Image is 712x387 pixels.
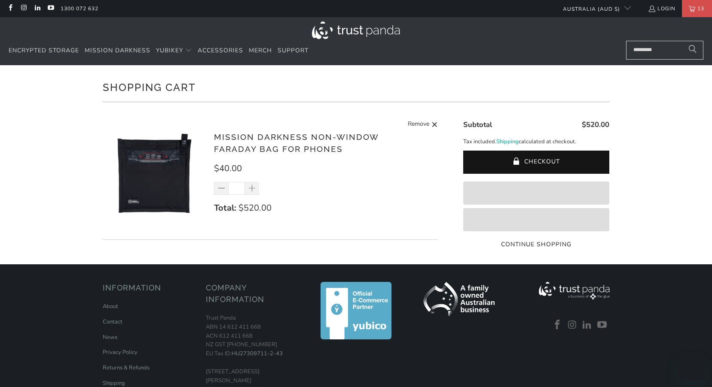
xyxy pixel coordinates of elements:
a: News [103,333,117,341]
span: $40.00 [214,163,242,174]
a: Shipping [103,379,125,387]
img: Mission Darkness Non-Window Faraday Bag for Phones [103,124,206,227]
a: Remove [408,119,438,130]
span: Accessories [198,46,243,54]
a: Mission Darkness [85,41,150,61]
a: Shipping [496,137,519,146]
a: Returns & Refunds [103,364,150,372]
nav: Translation missing: en.navigation.header.main_nav [9,41,309,61]
input: Search... [626,41,703,60]
span: Support [278,46,309,54]
a: 1300 072 632 [61,4,98,13]
a: Trust Panda Australia on LinkedIn [581,320,594,331]
a: Login [648,4,675,13]
span: Subtotal [463,120,492,130]
iframe: Button to launch messaging window [678,353,705,380]
p: Tax included. calculated at checkout. [463,137,609,146]
a: Trust Panda Australia on Facebook [6,5,14,12]
img: Trust Panda Australia [312,21,400,39]
a: Encrypted Storage [9,41,79,61]
span: Mission Darkness [85,46,150,54]
a: Support [278,41,309,61]
a: Trust Panda Australia on YouTube [596,320,609,331]
span: $520.00 [582,120,609,130]
a: Continue Shopping [463,240,609,249]
a: Trust Panda Australia on Instagram [566,320,579,331]
a: Trust Panda Australia on YouTube [47,5,54,12]
span: Remove [408,119,429,130]
span: Merch [249,46,272,54]
span: YubiKey [156,46,183,54]
a: Mission Darkness Non-Window Faraday Bag for Phones [214,132,379,154]
summary: YubiKey [156,41,192,61]
button: Search [682,41,703,60]
span: Encrypted Storage [9,46,79,54]
strong: Total: [214,202,236,214]
a: HU27309711-2-43 [232,350,283,357]
span: $520.00 [238,202,272,214]
a: Trust Panda Australia on Facebook [551,320,564,331]
button: Checkout [463,151,609,174]
h1: Shopping Cart [103,78,610,95]
a: Contact [103,318,122,326]
a: Trust Panda Australia on Instagram [20,5,27,12]
a: Accessories [198,41,243,61]
a: Privacy Policy [103,348,138,356]
a: Trust Panda Australia on LinkedIn [34,5,41,12]
a: About [103,302,118,310]
a: Merch [249,41,272,61]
